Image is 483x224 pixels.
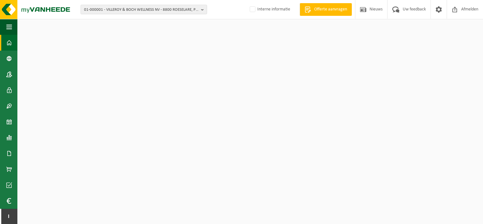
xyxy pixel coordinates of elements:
[248,5,290,14] label: Interne informatie
[300,3,352,16] a: Offerte aanvragen
[81,5,207,14] button: 01-000001 - VILLEROY & BOCH WELLNESS NV - 8800 ROESELARE, POPULIERSTRAAT 1
[313,6,349,13] span: Offerte aanvragen
[84,5,199,15] span: 01-000001 - VILLEROY & BOCH WELLNESS NV - 8800 ROESELARE, POPULIERSTRAAT 1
